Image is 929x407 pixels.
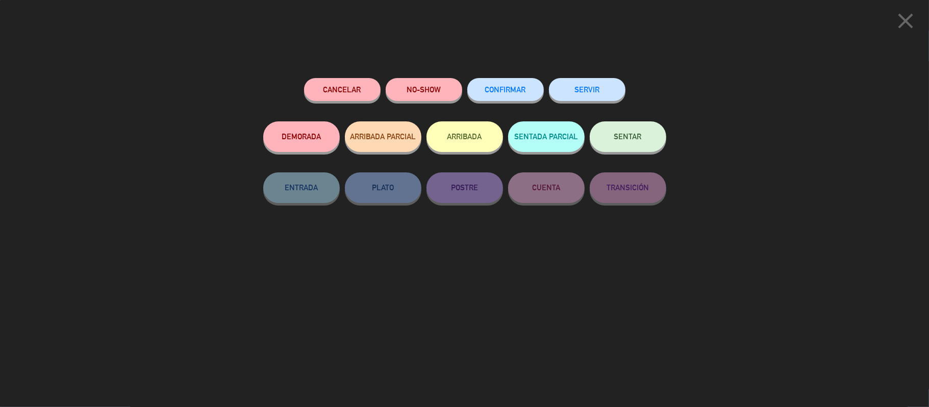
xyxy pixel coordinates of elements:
[549,78,625,101] button: SERVIR
[263,172,340,203] button: ENTRADA
[350,132,416,141] span: ARRIBADA PARCIAL
[263,121,340,152] button: DEMORADA
[426,172,503,203] button: POSTRE
[345,121,421,152] button: ARRIBADA PARCIAL
[508,172,585,203] button: CUENTA
[426,121,503,152] button: ARRIBADA
[893,8,918,34] i: close
[590,172,666,203] button: TRANSICIÓN
[467,78,544,101] button: CONFIRMAR
[485,85,526,94] span: CONFIRMAR
[890,8,921,38] button: close
[508,121,585,152] button: SENTADA PARCIAL
[590,121,666,152] button: SENTAR
[614,132,642,141] span: SENTAR
[386,78,462,101] button: NO-SHOW
[304,78,381,101] button: Cancelar
[345,172,421,203] button: PLATO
